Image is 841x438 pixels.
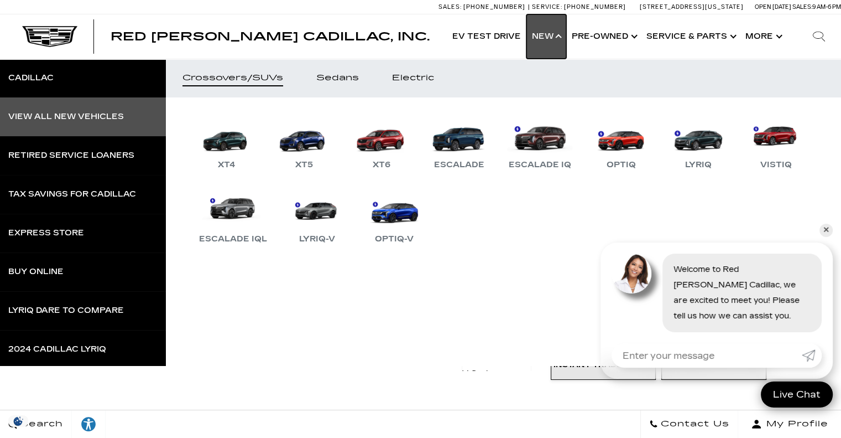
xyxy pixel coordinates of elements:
div: XT4 [212,158,241,172]
span: Sales: [792,3,812,11]
a: Red [PERSON_NAME] Cadillac, Inc. [111,31,430,42]
div: OPTIQ-V [369,233,419,246]
span: Sales: [438,3,462,11]
input: Enter your message [612,343,802,368]
span: [PHONE_NUMBER] [564,3,626,11]
a: XT5 [271,114,337,172]
a: XT4 [194,114,260,172]
a: OPTIQ-V [361,188,427,246]
div: Escalade IQL [194,233,273,246]
a: [STREET_ADDRESS][US_STATE] [640,3,744,11]
div: View All New Vehicles [8,113,124,121]
a: Service: [PHONE_NUMBER] [528,4,629,10]
div: Explore your accessibility options [72,416,105,432]
section: Click to Open Cookie Consent Modal [6,415,31,427]
a: LYRIQ [665,114,732,172]
div: Buy Online [8,268,64,276]
a: New [526,14,566,59]
a: Live Chat [761,382,833,408]
a: Sales: [PHONE_NUMBER] [438,4,528,10]
div: Search [797,14,841,59]
button: Open user profile menu [738,410,841,438]
a: Escalade IQL [194,188,273,246]
a: OPTIQ [588,114,654,172]
a: VISTIQ [743,114,809,172]
div: Electric [392,74,434,82]
img: Cadillac Dark Logo with Cadillac White Text [22,26,77,47]
a: LYRIQ-V [284,188,350,246]
span: Service: [532,3,562,11]
img: New 2026 Radiant Red Tintcoat Cadillac V-Series Premium image 4 [462,319,531,413]
span: [PHONE_NUMBER] [463,3,525,11]
a: XT6 [348,114,415,172]
div: Crossovers/SUVs [182,74,283,82]
div: VISTIQ [755,158,797,172]
div: XT6 [367,158,396,172]
span: Red [PERSON_NAME] Cadillac, Inc. [111,30,430,43]
div: Escalade [429,158,490,172]
div: XT5 [290,158,318,172]
a: Pre-Owned [566,14,641,59]
div: Escalade IQ [503,158,577,172]
div: Express Store [8,229,84,237]
span: Live Chat [767,388,826,401]
button: More [740,14,786,59]
div: LYRIQ-V [294,233,341,246]
a: Escalade [426,114,492,172]
a: Crossovers/SUVs [166,59,300,97]
a: Explore your accessibility options [72,410,106,438]
a: Submit [802,343,822,368]
div: LYRIQ [680,158,717,172]
a: Service & Parts [641,14,740,59]
div: Tax Savings for Cadillac [8,190,136,198]
div: Welcome to Red [PERSON_NAME] Cadillac, we are excited to meet you! Please tell us how we can assi... [662,254,822,332]
div: LYRIQ Dare to Compare [8,307,124,315]
span: My Profile [762,416,828,432]
span: Open [DATE] [755,3,791,11]
div: Cadillac [8,74,54,82]
div: 2024 Cadillac LYRIQ [8,346,106,353]
div: OPTIQ [601,158,641,172]
span: Contact Us [658,416,729,432]
a: EV Test Drive [447,14,526,59]
img: Opt-Out Icon [6,415,31,427]
img: Agent profile photo [612,254,651,293]
div: Sedans [316,74,359,82]
a: Contact Us [640,410,738,438]
span: Search [17,416,63,432]
a: Electric [375,59,451,97]
a: Sedans [300,59,375,97]
span: 9 AM-6 PM [812,3,841,11]
a: Escalade IQ [503,114,577,172]
div: Retired Service Loaners [8,152,134,159]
